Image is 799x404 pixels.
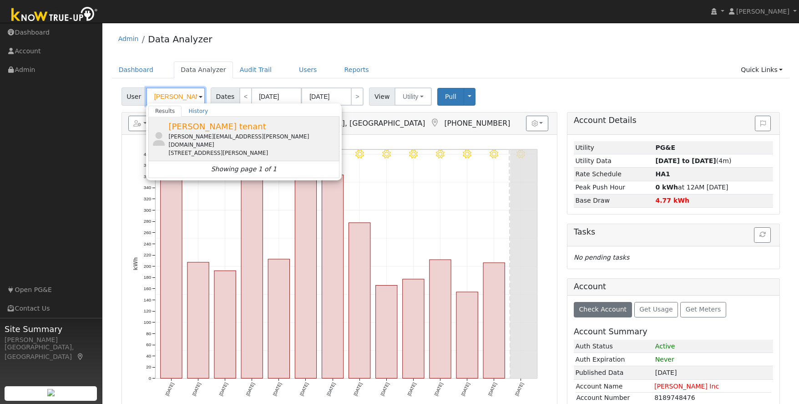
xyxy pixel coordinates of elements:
[514,382,524,397] text: [DATE]
[736,8,789,15] span: [PERSON_NAME]
[144,152,152,157] text: 400
[445,93,456,100] span: Pull
[655,197,689,204] strong: 4.77 kWh
[653,353,773,366] td: Never
[403,279,424,378] rect: onclick=""
[574,327,773,337] h5: Account Summary
[654,381,772,392] td: [PERSON_NAME] Inc
[144,252,152,257] text: 220
[121,87,147,106] span: User
[680,302,726,317] button: Get Meters
[191,382,202,397] text: [DATE]
[653,340,773,353] td: 1
[437,88,464,106] button: Pull
[576,393,654,404] td: Account Number
[144,264,152,269] text: 200
[654,181,773,194] td: at 12AM [DATE]
[144,163,152,168] text: 380
[211,87,240,106] span: Dates
[241,170,263,378] rect: onclick=""
[5,335,97,345] div: [PERSON_NAME]
[47,389,55,396] img: retrieve
[5,343,97,362] div: [GEOGRAPHIC_DATA], [GEOGRAPHIC_DATA]
[754,227,771,243] button: Refresh
[146,331,151,336] text: 80
[168,133,337,149] div: [PERSON_NAME][EMAIL_ADDRESS][PERSON_NAME][DOMAIN_NAME]
[118,35,139,42] a: Admin
[272,382,282,397] text: [DATE]
[146,365,151,370] text: 20
[430,118,440,128] a: Map
[382,150,390,159] i: 8/30 - Clear
[375,286,397,378] rect: onclick=""
[574,353,653,366] td: Auth Expiration
[430,260,451,378] rect: onclick=""
[144,275,152,280] text: 180
[574,194,654,207] td: Base Draw
[755,116,771,131] button: Issue History
[112,61,161,78] a: Dashboard
[239,87,252,106] a: <
[322,175,343,378] rect: onclick=""
[144,185,152,190] text: 340
[144,309,152,314] text: 120
[144,174,152,179] text: 360
[144,320,152,325] text: 100
[456,292,478,378] rect: onclick=""
[211,164,277,174] i: Showing page 1 of 1
[353,382,363,397] text: [DATE]
[436,150,445,159] i: 9/01 - Clear
[409,150,418,159] i: 8/31 - Clear
[639,306,673,313] span: Get Usage
[655,184,678,191] strong: 0 kWh
[394,87,432,106] button: Utility
[369,87,395,106] span: View
[148,376,151,381] text: 0
[326,382,336,397] text: [DATE]
[148,106,182,117] a: Results
[444,119,510,128] span: [PHONE_NUMBER]
[579,306,627,313] span: Check Account
[460,382,470,397] text: [DATE]
[144,241,152,246] text: 240
[292,61,324,78] a: Users
[269,119,425,128] span: [GEOGRAPHIC_DATA], [GEOGRAPHIC_DATA]
[148,34,212,45] a: Data Analyzer
[490,150,498,159] i: 9/03 - Clear
[233,61,278,78] a: Audit Trail
[182,106,215,117] a: History
[168,149,337,157] div: [STREET_ADDRESS][PERSON_NAME]
[146,353,151,358] text: 40
[349,223,370,378] rect: onclick=""
[160,172,182,378] rect: onclick=""
[355,150,364,159] i: 8/29 - Clear
[379,382,390,397] text: [DATE]
[574,340,653,353] td: Auth Status
[655,369,677,376] span: [DATE]
[168,122,266,131] span: [PERSON_NAME] tenant
[146,87,205,106] input: Select a User
[487,382,497,397] text: [DATE]
[655,170,670,178] strong: T
[7,5,102,26] img: Know True-Up
[574,366,653,379] td: Published Data
[574,302,632,317] button: Check Account
[574,116,773,125] h5: Account Details
[132,257,139,271] text: kWh
[433,382,444,397] text: [DATE]
[299,382,309,397] text: [DATE]
[146,342,151,347] text: 60
[574,168,654,181] td: Rate Schedule
[655,157,716,164] strong: [DATE] to [DATE]
[187,262,209,378] rect: onclick=""
[268,259,289,378] rect: onclick=""
[483,263,505,378] rect: onclick=""
[164,382,175,397] text: [DATE]
[574,154,654,168] td: Utility Data
[574,254,629,261] i: No pending tasks
[144,208,152,213] text: 300
[655,144,675,151] strong: ID: 17247667, authorized: 09/03/25
[634,302,678,317] button: Get Usage
[214,271,236,378] rect: onclick=""
[144,297,152,302] text: 140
